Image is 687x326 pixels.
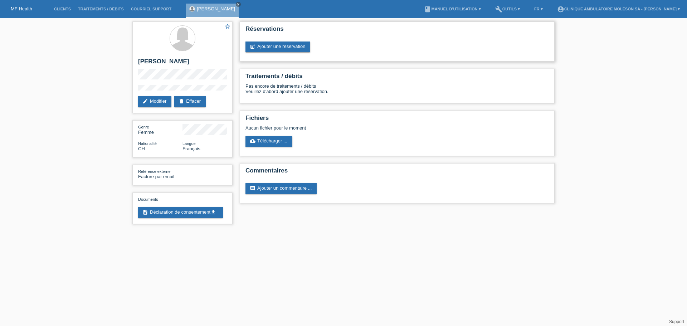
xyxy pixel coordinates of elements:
i: delete [179,98,184,104]
a: post_addAjouter une réservation [245,42,310,52]
a: deleteEffacer [174,96,206,107]
a: [PERSON_NAME] [197,6,235,11]
span: Nationalité [138,141,157,146]
span: Documents [138,197,158,201]
span: Genre [138,125,149,129]
a: descriptionDéclaration de consentementget_app [138,207,223,218]
a: Support [669,319,684,324]
span: Référence externe [138,169,171,174]
h2: Réservations [245,25,549,36]
i: get_app [210,209,216,215]
span: Langue [182,141,196,146]
i: cloud_upload [250,138,255,144]
i: description [142,209,148,215]
a: cloud_uploadTélécharger ... [245,136,292,147]
a: MF Health [11,6,32,11]
h2: Traitements / débits [245,73,549,83]
i: star_border [224,23,231,30]
h2: Fichiers [245,115,549,125]
a: Traitements / débits [74,7,127,11]
a: account_circleClinique ambulatoire Moléson SA - [PERSON_NAME] ▾ [554,7,683,11]
i: close [237,3,240,6]
h2: [PERSON_NAME] [138,58,227,69]
i: book [424,6,431,13]
i: account_circle [557,6,564,13]
div: Pas encore de traitements / débits Veuillez d'abord ajouter une réservation. [245,83,549,99]
i: post_add [250,44,255,49]
a: star_border [224,23,231,31]
a: commentAjouter un commentaire ... [245,183,317,194]
a: close [236,2,241,7]
a: Courriel Support [127,7,175,11]
a: editModifier [138,96,171,107]
div: Femme [138,124,182,135]
a: FR ▾ [531,7,546,11]
i: comment [250,185,255,191]
span: Suisse [138,146,145,151]
div: Aucun fichier pour le moment [245,125,464,131]
span: Français [182,146,200,151]
a: buildOutils ▾ [492,7,523,11]
i: build [495,6,502,13]
a: bookManuel d’utilisation ▾ [420,7,484,11]
a: Clients [50,7,74,11]
div: Facture par email [138,169,182,179]
i: edit [142,98,148,104]
h2: Commentaires [245,167,549,178]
